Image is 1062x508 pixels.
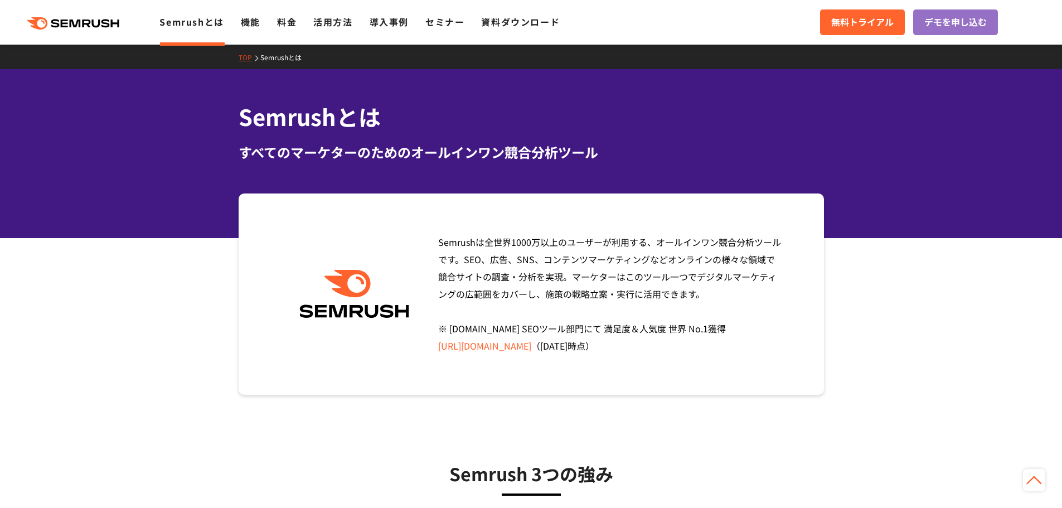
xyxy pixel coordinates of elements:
[438,235,781,352] span: Semrushは全世界1000万以上のユーザーが利用する、オールインワン競合分析ツールです。SEO、広告、SNS、コンテンツマーケティングなどオンラインの様々な領域で競合サイトの調査・分析を実現...
[438,339,531,352] a: [URL][DOMAIN_NAME]
[239,100,824,133] h1: Semrushとは
[260,52,310,62] a: Semrushとは
[313,15,352,28] a: 活用方法
[159,15,224,28] a: Semrushとは
[266,459,796,487] h3: Semrush 3つの強み
[913,9,998,35] a: デモを申し込む
[294,270,415,318] img: Semrush
[277,15,297,28] a: 料金
[831,15,894,30] span: 無料トライアル
[239,142,824,162] div: すべてのマーケターのためのオールインワン競合分析ツール
[239,52,260,62] a: TOP
[241,15,260,28] a: 機能
[425,15,464,28] a: セミナー
[924,15,987,30] span: デモを申し込む
[370,15,409,28] a: 導入事例
[963,465,1050,496] iframe: Help widget launcher
[481,15,560,28] a: 資料ダウンロード
[820,9,905,35] a: 無料トライアル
